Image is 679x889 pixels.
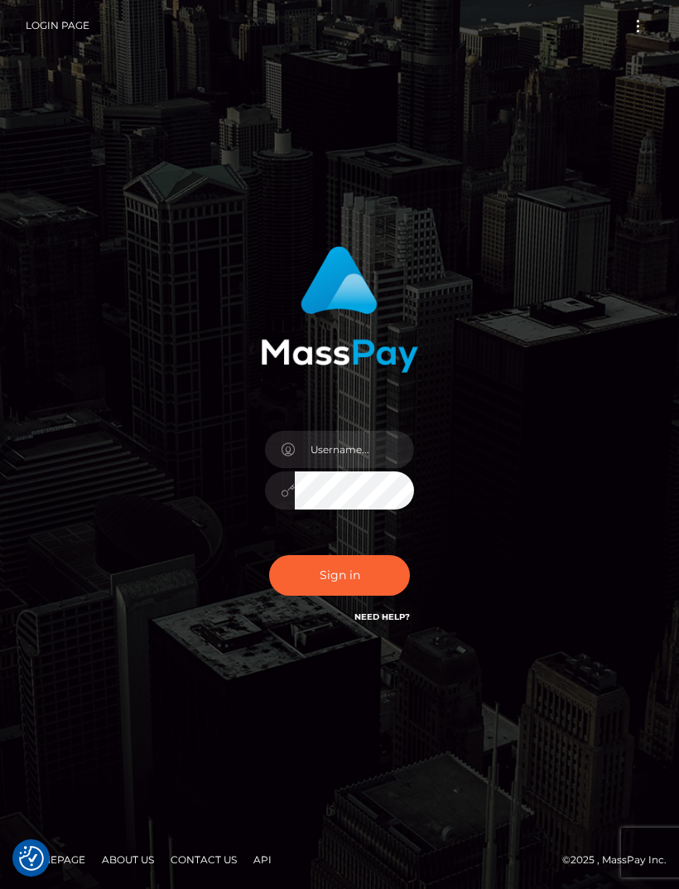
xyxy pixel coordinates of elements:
div: © 2025 , MassPay Inc. [12,851,667,869]
img: MassPay Login [261,246,418,373]
a: Homepage [18,847,92,872]
a: API [247,847,278,872]
img: Revisit consent button [19,846,44,871]
a: Login Page [26,8,89,43]
button: Sign in [269,555,410,596]
a: Need Help? [354,611,410,622]
input: Username... [295,431,414,468]
a: About Us [95,847,161,872]
button: Toggle navigation [623,15,653,37]
button: Consent Preferences [19,846,44,871]
a: Contact Us [164,847,243,872]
